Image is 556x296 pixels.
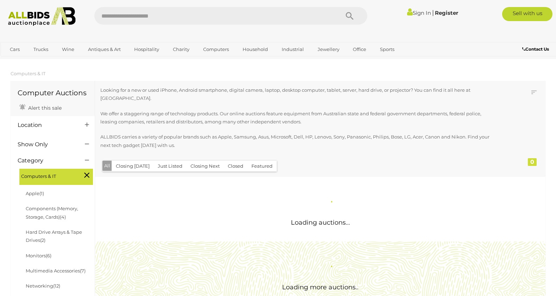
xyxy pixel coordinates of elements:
h4: Location [18,122,74,128]
button: Search [332,7,367,25]
a: Multimedia Accessories(7) [26,268,86,274]
button: Featured [247,161,277,172]
a: Register [435,9,458,16]
span: Computers & IT [21,170,74,180]
a: Office [348,44,371,55]
button: Just Listed [154,161,187,172]
span: (1) [39,191,44,196]
div: 0 [528,158,537,166]
a: Apple(1) [26,191,44,196]
span: (4) [60,214,66,220]
a: Sell with us [502,7,552,21]
span: Loading more auctions.. [282,283,358,291]
a: Computers & IT [11,71,45,76]
a: Sports [375,44,399,55]
a: Hard Drive Arrays & Tape Drives(2) [26,229,82,243]
h4: Category [18,157,74,164]
p: Looking for a new or used iPhone, Android smartphone, digital camera, laptop, desktop computer, t... [100,86,498,103]
a: Networking(12) [26,283,60,289]
h4: Show Only [18,141,74,148]
b: Contact Us [522,46,549,52]
a: Alert this sale [18,102,63,112]
span: (12) [53,283,60,289]
a: Contact Us [522,45,551,53]
span: | [432,9,434,17]
span: Loading auctions... [291,219,350,226]
a: Charity [168,44,194,55]
h1: Computer Auctions [18,89,88,97]
a: Monitors(6) [26,253,51,258]
a: Computers [199,44,233,55]
button: All [102,161,112,171]
a: Hospitality [130,44,164,55]
a: Industrial [277,44,308,55]
span: (7) [80,268,86,274]
p: We offer a staggering range of technology products. Our online auctions feature equipment from Au... [100,110,498,126]
span: Alert this sale [26,105,62,111]
p: ALLBIDS carries a variety of popular brands such as Apple, Samsung, Asus, Microsoft, Dell, HP, Le... [100,133,498,149]
a: Household [238,44,273,55]
a: [GEOGRAPHIC_DATA] [5,55,64,67]
a: Jewellery [313,44,344,55]
button: Closing Next [186,161,224,172]
button: Closed [224,161,248,172]
a: Wine [57,44,79,55]
img: Allbids.com.au [4,7,80,26]
span: (6) [46,253,51,258]
a: Cars [5,44,24,55]
a: Trucks [29,44,53,55]
a: Sign In [407,9,431,16]
a: Antiques & Art [83,44,125,55]
span: (2) [40,237,45,243]
a: Components (Memory, Storage, Cards)(4) [26,206,78,219]
button: Closing [DATE] [112,161,154,172]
